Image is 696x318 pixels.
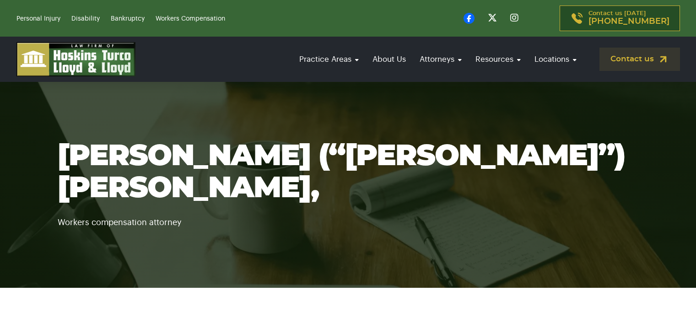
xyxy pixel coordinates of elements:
a: Locations [530,46,581,72]
a: Workers Compensation [156,16,225,22]
a: Personal Injury [16,16,60,22]
h1: [PERSON_NAME] (“[PERSON_NAME]”) [PERSON_NAME], [58,140,639,205]
a: Contact us [599,48,680,71]
a: Bankruptcy [111,16,145,22]
a: Practice Areas [295,46,363,72]
a: About Us [368,46,410,72]
p: Workers compensation attorney [58,205,639,229]
img: logo [16,42,135,76]
a: Disability [71,16,100,22]
span: [PHONE_NUMBER] [588,17,669,26]
a: Resources [471,46,525,72]
a: Contact us [DATE][PHONE_NUMBER] [560,5,680,31]
p: Contact us [DATE] [588,11,669,26]
a: Attorneys [415,46,466,72]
